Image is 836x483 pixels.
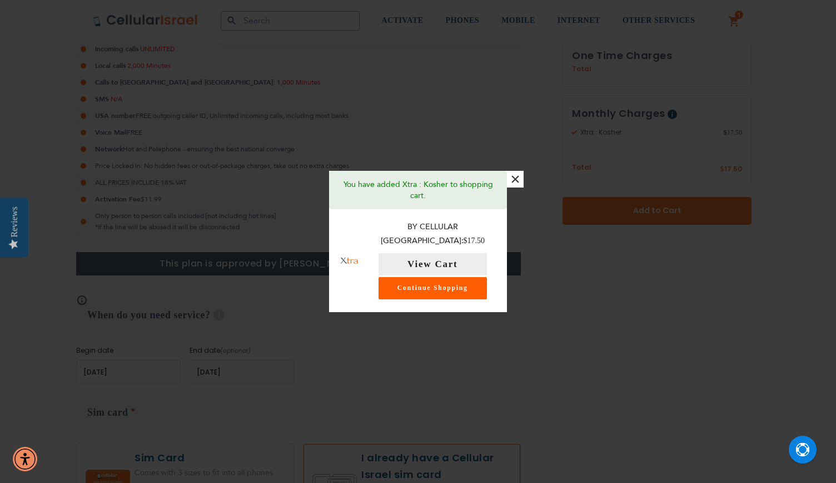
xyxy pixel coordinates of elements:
[13,447,37,471] div: Accessibility Menu
[379,253,487,275] button: View Cart
[370,220,496,248] p: By Cellular [GEOGRAPHIC_DATA]:
[464,236,485,245] span: $17.50
[379,277,487,299] a: Continue Shopping
[337,179,499,201] p: You have added Xtra : Kosher to shopping cart.
[507,171,524,188] button: ×
[9,206,19,237] div: Reviews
